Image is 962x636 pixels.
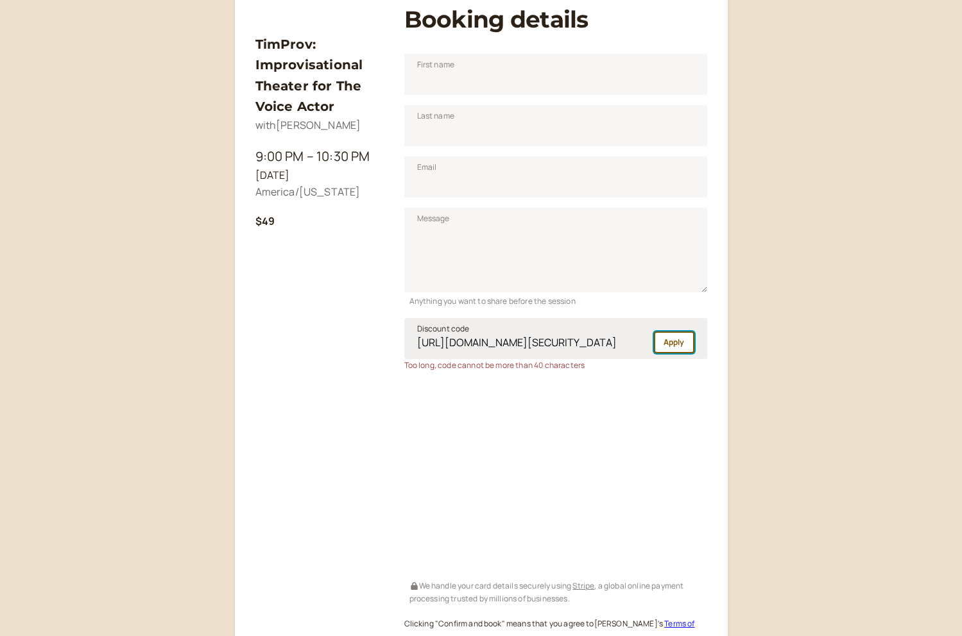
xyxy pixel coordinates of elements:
span: with [PERSON_NAME] [255,118,361,132]
input: First name [404,54,707,95]
b: $49 [255,214,275,228]
button: Apply [654,331,694,353]
iframe: Secure payment input frame [402,379,710,577]
div: America/[US_STATE] [255,184,384,201]
input: Last name [404,105,707,146]
span: First name [417,58,455,71]
div: Anything you want to share before the session [404,292,707,307]
span: Discount code [417,322,470,335]
a: Stripe [572,580,594,591]
span: Email [417,161,437,174]
div: We handle your card details securely using , a global online payment processing trusted by millio... [404,577,707,605]
div: 9:00 PM – 10:30 PM [255,146,384,167]
textarea: Message [404,208,707,292]
input: Discount code [404,318,707,359]
span: Last name [417,110,454,122]
h1: Booking details [404,6,707,33]
input: Email [404,156,707,197]
div: Too long, code cannot be more than 40 characters [404,359,707,371]
span: Message [417,212,450,225]
div: [DATE] [255,167,384,184]
h3: TimProv: Improvisational Theater for The Voice Actor [255,34,384,117]
span: Apply [664,337,685,347]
